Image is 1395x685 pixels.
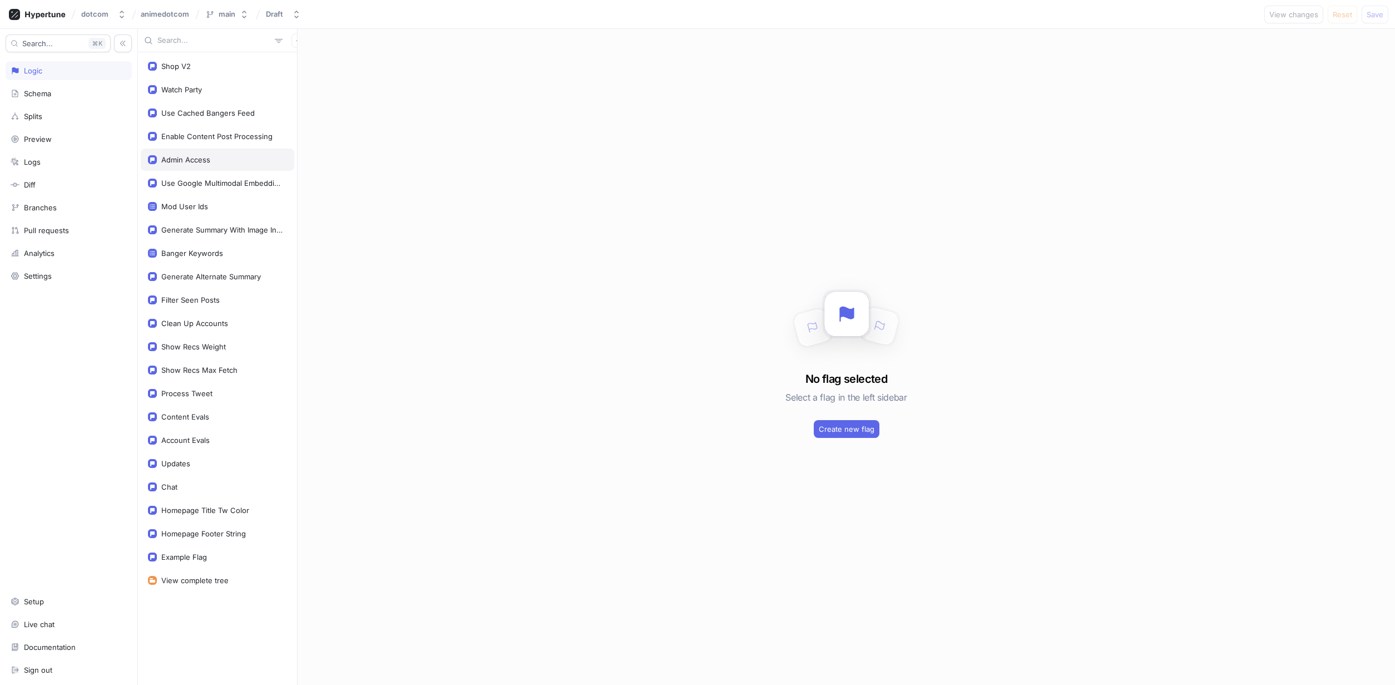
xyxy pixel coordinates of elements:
div: Clean Up Accounts [161,319,228,328]
div: Documentation [24,643,76,652]
div: Filter Seen Posts [161,295,220,304]
button: Save [1362,6,1388,23]
div: Show Recs Max Fetch [161,366,238,374]
div: Example Flag [161,553,207,561]
button: Draft [261,5,305,23]
div: Admin Access [161,155,210,164]
div: Live chat [24,620,55,629]
div: Chat [161,482,177,491]
div: Sign out [24,666,52,674]
button: Search...K [6,35,111,52]
button: Create new flag [814,420,879,438]
div: Account Evals [161,436,210,445]
div: Logic [24,66,42,75]
div: Mod User Ids [161,202,208,211]
a: Documentation [6,638,132,657]
div: Draft [266,9,283,19]
span: Search... [22,40,53,47]
div: Pull requests [24,226,69,235]
div: Updates [161,459,190,468]
div: Watch Party [161,85,202,94]
span: Save [1367,11,1383,18]
div: dotcom [81,9,108,19]
div: Schema [24,89,51,98]
h5: Select a flag in the left sidebar [785,387,907,407]
div: Branches [24,203,57,212]
span: Create new flag [819,426,874,432]
div: Generate Alternate Summary [161,272,261,281]
div: Diff [24,180,36,189]
div: Show Recs Weight [161,342,226,351]
div: Use Google Multimodal Embeddings [161,179,283,188]
div: Content Evals [161,412,209,421]
h3: No flag selected [805,371,887,387]
input: Search... [157,35,270,46]
div: Preview [24,135,52,144]
div: Settings [24,272,52,280]
button: Reset [1328,6,1357,23]
div: Splits [24,112,42,121]
div: K [88,38,106,49]
div: Analytics [24,249,55,258]
div: main [219,9,235,19]
div: View complete tree [161,576,229,585]
div: Use Cached Bangers Feed [161,109,255,117]
button: dotcom [77,5,131,23]
div: Shop V2 [161,62,191,71]
div: Generate Summary With Image Input [161,225,283,234]
div: Logs [24,157,41,166]
div: Homepage Title Tw Color [161,506,249,515]
div: Setup [24,597,44,606]
div: Enable Content Post Processing [161,132,273,141]
button: View changes [1264,6,1323,23]
span: animedotcom [141,10,189,18]
button: main [201,5,253,23]
span: View changes [1269,11,1318,18]
div: Banger Keywords [161,249,223,258]
div: Process Tweet [161,389,212,398]
div: Homepage Footer String [161,529,246,538]
span: Reset [1333,11,1352,18]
